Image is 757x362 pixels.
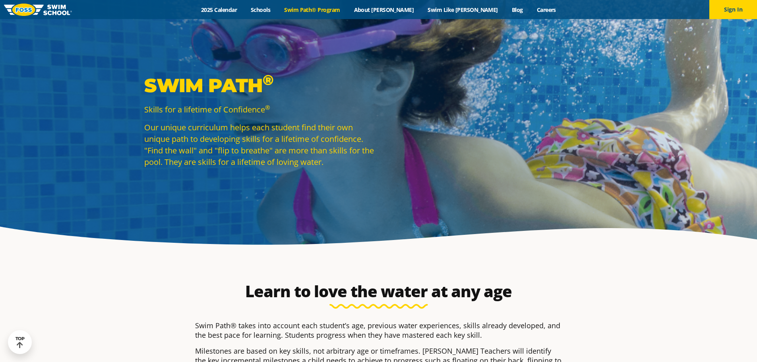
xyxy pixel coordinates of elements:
[421,6,505,14] a: Swim Like [PERSON_NAME]
[195,321,562,340] p: Swim Path® takes into account each student’s age, previous water experiences, skills already deve...
[265,103,270,111] sup: ®
[15,336,25,348] div: TOP
[191,282,566,301] h2: Learn to love the water at any age
[144,122,375,168] p: Our unique curriculum helps each student find their own unique path to developing skills for a li...
[194,6,244,14] a: 2025 Calendar
[505,6,530,14] a: Blog
[144,74,375,97] p: Swim Path
[4,4,72,16] img: FOSS Swim School Logo
[347,6,421,14] a: About [PERSON_NAME]
[144,104,375,115] p: Skills for a lifetime of Confidence
[263,71,273,89] sup: ®
[244,6,277,14] a: Schools
[277,6,347,14] a: Swim Path® Program
[530,6,563,14] a: Careers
